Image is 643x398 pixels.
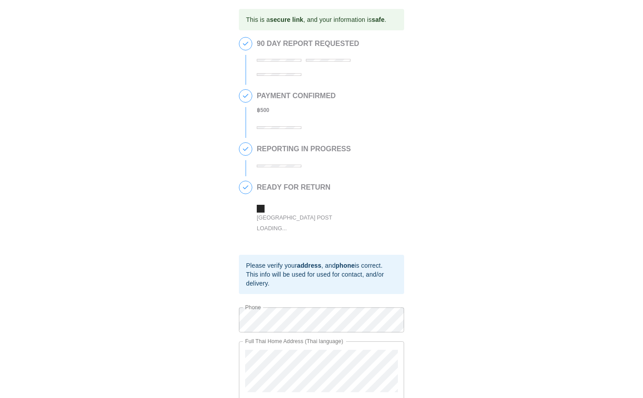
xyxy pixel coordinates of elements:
h2: PAYMENT CONFIRMED [257,92,336,100]
b: secure link [270,16,303,23]
b: safe [372,16,384,23]
span: 3 [239,143,252,155]
div: This info will be used for used for contact, and/or delivery. [246,270,397,288]
h2: READY FOR RETURN [257,183,391,191]
b: address [297,262,321,269]
h2: REPORTING IN PROGRESS [257,145,351,153]
div: [GEOGRAPHIC_DATA] Post Loading... [257,212,351,233]
span: 1 [239,37,252,50]
span: 4 [239,181,252,194]
h2: 90 DAY REPORT REQUESTED [257,40,400,48]
b: phone [336,262,355,269]
div: This is a , and your information is . [246,12,386,28]
div: Please verify your , and is correct. [246,261,397,270]
span: 2 [239,90,252,102]
b: ฿ 500 [257,107,269,113]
